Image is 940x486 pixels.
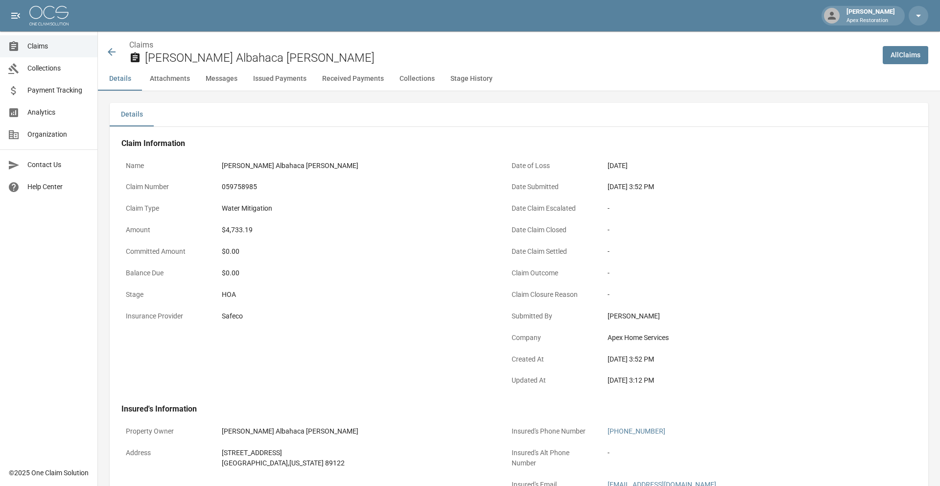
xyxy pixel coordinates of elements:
button: Messages [198,67,245,91]
span: Help Center [27,182,90,192]
button: Stage History [443,67,500,91]
h2: [PERSON_NAME] Albahaca [PERSON_NAME] [145,51,875,65]
p: Claim Number [121,177,210,196]
p: Name [121,156,210,175]
p: Submitted By [507,307,595,326]
span: Analytics [27,107,90,118]
p: Date Claim Settled [507,242,595,261]
div: [STREET_ADDRESS] [222,448,491,458]
div: details tabs [110,103,928,126]
p: Claim Outcome [507,264,595,283]
p: Amount [121,220,210,240]
p: Claim Type [121,199,210,218]
p: Property Owner [121,422,210,441]
div: Water Mitigation [222,203,491,214]
div: $4,733.19 [222,225,491,235]
div: [PERSON_NAME] [843,7,899,24]
p: Insured's Alt Phone Number [507,443,595,473]
p: Claim Closure Reason [507,285,595,304]
a: [PHONE_NUMBER] [608,427,665,435]
div: $0.00 [222,246,491,257]
div: $0.00 [222,268,491,278]
div: HOA [222,290,491,300]
div: Apex Home Services [608,333,877,343]
p: Apex Restoration [846,17,895,25]
p: Created At [507,350,595,369]
div: [DATE] [608,161,877,171]
span: Collections [27,63,90,73]
img: ocs-logo-white-transparent.png [29,6,69,25]
div: [PERSON_NAME] Albahaca [PERSON_NAME] [222,426,491,437]
span: Payment Tracking [27,85,90,96]
p: Date Claim Closed [507,220,595,240]
button: Attachments [142,67,198,91]
h4: Insured's Information [121,404,881,414]
div: [DATE] 3:52 PM [608,182,877,192]
p: Committed Amount [121,242,210,261]
span: Organization [27,129,90,140]
button: open drawer [6,6,25,25]
button: Issued Payments [245,67,314,91]
button: Details [110,103,154,126]
p: Stage [121,285,210,304]
p: Insured's Phone Number [507,422,595,441]
div: anchor tabs [98,67,940,91]
div: [DATE] 3:12 PM [608,375,877,386]
p: Address [121,443,210,462]
div: Safeco [222,311,491,321]
p: Date Claim Escalated [507,199,595,218]
nav: breadcrumb [129,39,875,51]
div: - [608,225,877,235]
a: AllClaims [883,46,928,64]
button: Collections [392,67,443,91]
div: - [608,448,877,458]
button: Details [98,67,142,91]
h4: Claim Information [121,139,881,148]
p: Updated At [507,371,595,390]
div: 059758985 [222,182,491,192]
p: Date of Loss [507,156,595,175]
div: [PERSON_NAME] Albahaca [PERSON_NAME] [222,161,491,171]
p: Balance Due [121,264,210,283]
div: - [608,268,877,278]
span: Contact Us [27,160,90,170]
div: © 2025 One Claim Solution [9,468,89,478]
span: Claims [27,41,90,51]
p: Insurance Provider [121,307,210,326]
button: Received Payments [314,67,392,91]
div: - [608,290,877,300]
a: Claims [129,40,153,49]
div: - [608,203,877,214]
p: Company [507,328,595,347]
div: [DATE] 3:52 PM [608,354,877,364]
div: [PERSON_NAME] [608,311,877,321]
div: [GEOGRAPHIC_DATA] , [US_STATE] 89122 [222,458,491,468]
p: Date Submitted [507,177,595,196]
div: - [608,246,877,257]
